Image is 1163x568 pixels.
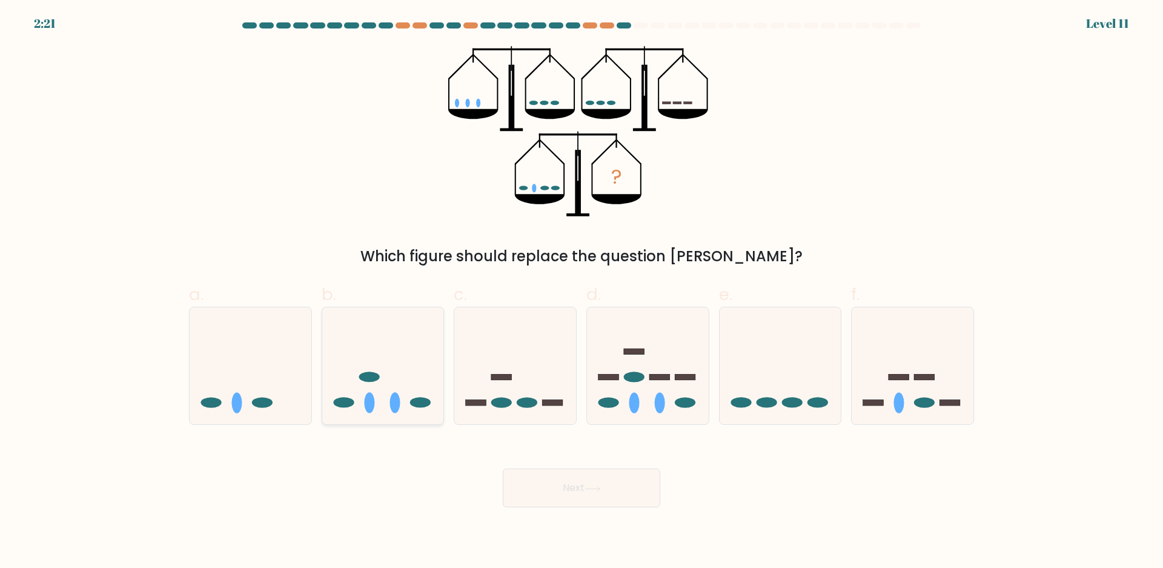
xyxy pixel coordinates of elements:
[611,162,622,191] tspan: ?
[1086,15,1129,33] div: Level 11
[454,282,467,306] span: c.
[322,282,336,306] span: b.
[719,282,732,306] span: e.
[851,282,860,306] span: f.
[196,246,967,267] div: Which figure should replace the question [PERSON_NAME]?
[586,282,601,306] span: d.
[189,282,204,306] span: a.
[503,469,660,507] button: Next
[34,15,56,33] div: 2:21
